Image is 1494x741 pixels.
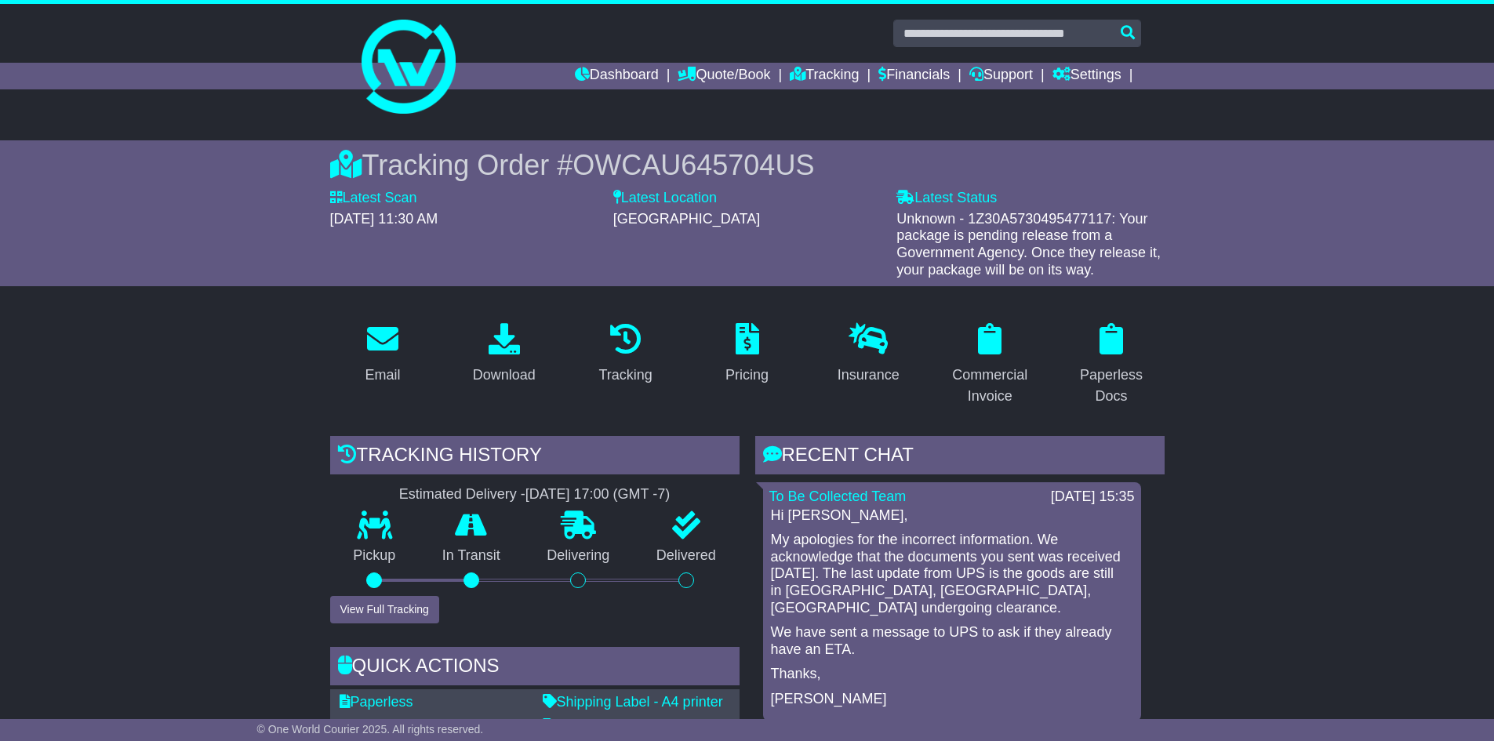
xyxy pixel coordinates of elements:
[330,211,438,227] span: [DATE] 11:30 AM
[525,486,670,503] div: [DATE] 17:00 (GMT -7)
[827,318,910,391] a: Insurance
[947,365,1033,407] div: Commercial Invoice
[330,436,740,478] div: Tracking history
[543,694,723,710] a: Shipping Label - A4 printer
[725,365,769,386] div: Pricing
[878,63,950,89] a: Financials
[365,365,400,386] div: Email
[1052,63,1121,89] a: Settings
[1059,318,1165,412] a: Paperless Docs
[575,63,659,89] a: Dashboard
[769,489,907,504] a: To Be Collected Team
[715,318,779,391] a: Pricing
[771,624,1133,658] p: We have sent a message to UPS to ask if they already have an ETA.
[354,318,410,391] a: Email
[473,365,536,386] div: Download
[937,318,1043,412] a: Commercial Invoice
[330,647,740,689] div: Quick Actions
[330,486,740,503] div: Estimated Delivery -
[257,723,484,736] span: © One World Courier 2025. All rights reserved.
[771,532,1133,616] p: My apologies for the incorrect information. We acknowledge that the documents you sent was receiv...
[969,63,1033,89] a: Support
[419,547,524,565] p: In Transit
[588,318,662,391] a: Tracking
[340,694,413,710] a: Paperless
[613,211,760,227] span: [GEOGRAPHIC_DATA]
[755,436,1165,478] div: RECENT CHAT
[330,547,420,565] p: Pickup
[1069,365,1154,407] div: Paperless Docs
[598,365,652,386] div: Tracking
[838,365,900,386] div: Insurance
[896,211,1161,278] span: Unknown - 1Z30A5730495477117: Your package is pending release from a Government Agency. Once they...
[463,318,546,391] a: Download
[771,691,1133,708] p: [PERSON_NAME]
[330,148,1165,182] div: Tracking Order #
[573,149,814,181] span: OWCAU645704US
[633,547,740,565] p: Delivered
[790,63,859,89] a: Tracking
[330,190,417,207] label: Latest Scan
[771,507,1133,525] p: Hi [PERSON_NAME],
[896,190,997,207] label: Latest Status
[330,596,439,623] button: View Full Tracking
[1051,489,1135,506] div: [DATE] 15:35
[771,666,1133,683] p: Thanks,
[524,547,634,565] p: Delivering
[678,63,770,89] a: Quote/Book
[613,190,717,207] label: Latest Location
